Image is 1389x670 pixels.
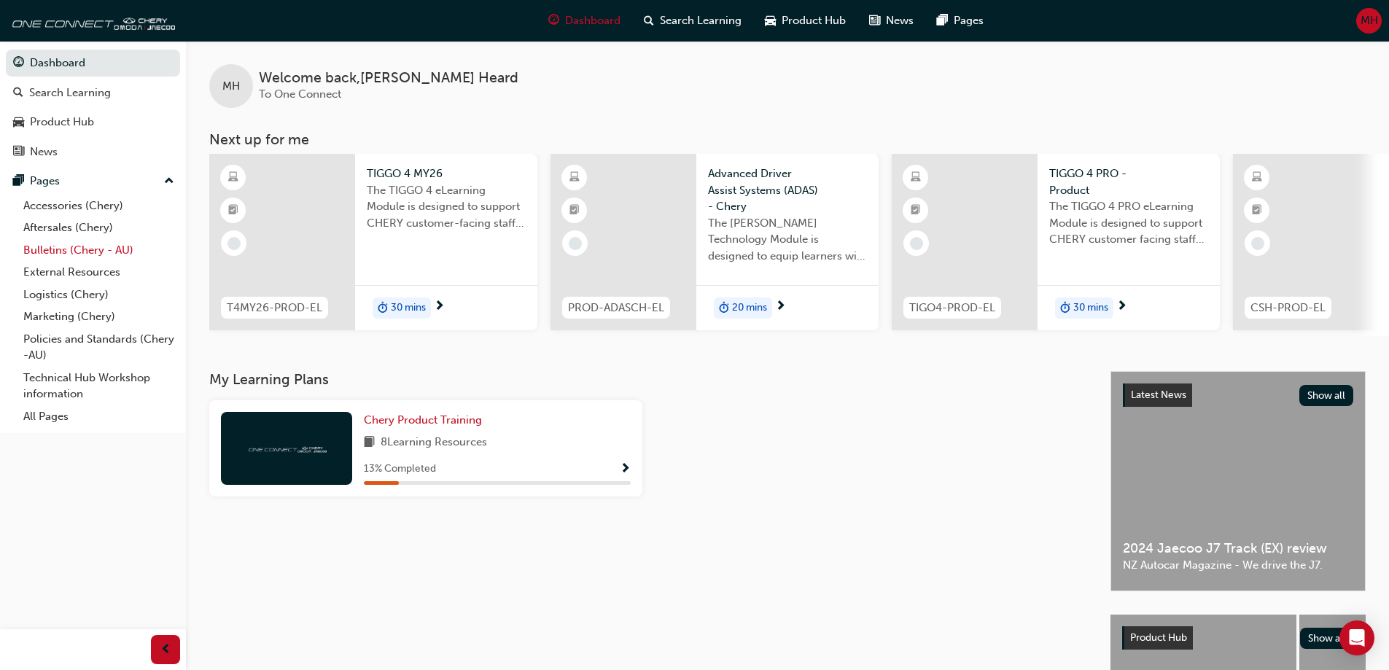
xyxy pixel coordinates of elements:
a: External Resources [17,261,180,284]
h3: Next up for me [186,131,1389,148]
a: Product HubShow all [1122,626,1354,650]
span: learningResourceType_ELEARNING-icon [1252,168,1262,187]
a: News [6,139,180,165]
span: TIGGO 4 MY26 [367,165,526,182]
span: prev-icon [160,641,171,659]
span: MH [1361,12,1378,29]
span: guage-icon [13,57,24,70]
span: learningResourceType_ELEARNING-icon [569,168,580,187]
span: Welcome back , [PERSON_NAME] Heard [259,70,518,87]
button: Show all [1300,628,1355,649]
a: search-iconSearch Learning [632,6,753,36]
span: Pages [954,12,984,29]
a: Logistics (Chery) [17,284,180,306]
h3: My Learning Plans [209,371,1087,388]
a: Latest NewsShow all [1123,383,1353,407]
span: MH [222,78,240,95]
a: Chery Product Training [364,412,488,429]
button: Show Progress [620,460,631,478]
a: car-iconProduct Hub [753,6,857,36]
span: learningRecordVerb_NONE-icon [227,237,241,250]
span: T4MY26-PROD-EL [227,300,322,316]
span: search-icon [13,87,23,100]
span: learningResourceType_ELEARNING-icon [911,168,921,187]
span: NZ Autocar Magazine - We drive the J7. [1123,557,1353,574]
a: pages-iconPages [925,6,995,36]
div: Product Hub [30,114,94,131]
span: To One Connect [259,87,341,101]
span: Dashboard [565,12,620,29]
span: news-icon [869,12,880,30]
span: TIGGO 4 PRO - Product [1049,165,1208,198]
span: Show Progress [620,463,631,476]
span: learningResourceType_ELEARNING-icon [228,168,238,187]
span: news-icon [13,146,24,159]
span: learningRecordVerb_NONE-icon [1251,237,1264,250]
span: 30 mins [391,300,426,316]
span: News [886,12,914,29]
a: news-iconNews [857,6,925,36]
span: PROD-ADASCH-EL [568,300,664,316]
span: Chery Product Training [364,413,482,426]
span: next-icon [1116,300,1127,313]
a: Marketing (Chery) [17,305,180,328]
a: T4MY26-PROD-ELTIGGO 4 MY26The TIGGO 4 eLearning Module is designed to support CHERY customer-faci... [209,154,537,330]
span: The [PERSON_NAME] Technology Module is designed to equip learners with essential knowledge about ... [708,215,867,265]
span: 2024 Jaecoo J7 Track (EX) review [1123,540,1353,557]
span: booktick-icon [911,201,921,220]
button: Show all [1299,385,1354,406]
a: PROD-ADASCH-ELAdvanced Driver Assist Systems (ADAS) - CheryThe [PERSON_NAME] Technology Module is... [550,154,879,330]
span: Advanced Driver Assist Systems (ADAS) - Chery [708,165,867,215]
span: Latest News [1131,389,1186,401]
span: CSH-PROD-EL [1250,300,1326,316]
a: Technical Hub Workshop information [17,367,180,405]
a: TIGO4-PROD-ELTIGGO 4 PRO - ProductThe TIGGO 4 PRO eLearning Module is designed to support CHERY c... [892,154,1220,330]
div: Open Intercom Messenger [1339,620,1374,655]
a: Policies and Standards (Chery -AU) [17,328,180,367]
span: next-icon [775,300,786,313]
img: oneconnect [7,6,175,35]
span: The TIGGO 4 PRO eLearning Module is designed to support CHERY customer facing staff with the prod... [1049,198,1208,248]
div: Search Learning [29,85,111,101]
button: MH [1356,8,1382,34]
span: booktick-icon [569,201,580,220]
span: search-icon [644,12,654,30]
span: Product Hub [1130,631,1187,644]
span: 8 Learning Resources [381,434,487,452]
span: booktick-icon [228,201,238,220]
a: All Pages [17,405,180,428]
span: booktick-icon [1252,201,1262,220]
span: car-icon [765,12,776,30]
a: Aftersales (Chery) [17,217,180,239]
div: Pages [30,173,60,190]
span: pages-icon [13,175,24,188]
img: oneconnect [246,441,327,455]
a: Bulletins (Chery - AU) [17,239,180,262]
button: DashboardSearch LearningProduct HubNews [6,47,180,168]
button: Pages [6,168,180,195]
span: car-icon [13,116,24,129]
a: Dashboard [6,50,180,77]
span: Search Learning [660,12,742,29]
span: book-icon [364,434,375,452]
a: Product Hub [6,109,180,136]
span: The TIGGO 4 eLearning Module is designed to support CHERY customer-facing staff with the product ... [367,182,526,232]
span: learningRecordVerb_NONE-icon [910,237,923,250]
span: Product Hub [782,12,846,29]
span: duration-icon [378,299,388,318]
span: duration-icon [719,299,729,318]
a: Latest NewsShow all2024 Jaecoo J7 Track (EX) reviewNZ Autocar Magazine - We drive the J7. [1110,371,1366,591]
span: next-icon [434,300,445,313]
a: Search Learning [6,79,180,106]
span: up-icon [164,172,174,191]
span: duration-icon [1060,299,1070,318]
a: Accessories (Chery) [17,195,180,217]
div: News [30,144,58,160]
span: pages-icon [937,12,948,30]
span: 13 % Completed [364,461,436,478]
span: guage-icon [548,12,559,30]
span: learningRecordVerb_NONE-icon [569,237,582,250]
span: 20 mins [732,300,767,316]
